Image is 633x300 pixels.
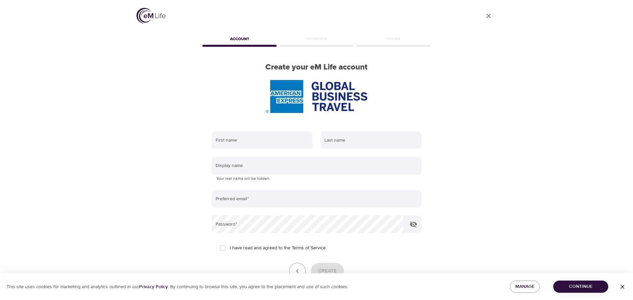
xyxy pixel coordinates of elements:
img: logo [136,8,166,23]
button: Continue [553,281,608,293]
span: Continue [558,283,603,291]
img: AmEx%20GBT%20logo.png [266,80,367,113]
a: Privacy Policy [139,284,168,290]
span: I have read and agreed to the [230,245,326,252]
a: Terms of Service [292,245,326,252]
h2: Create your eM Life account [201,63,432,72]
p: Your real name will be hidden. [216,176,417,182]
span: Manage [515,283,534,291]
a: close [481,8,497,24]
button: Manage [510,281,540,293]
